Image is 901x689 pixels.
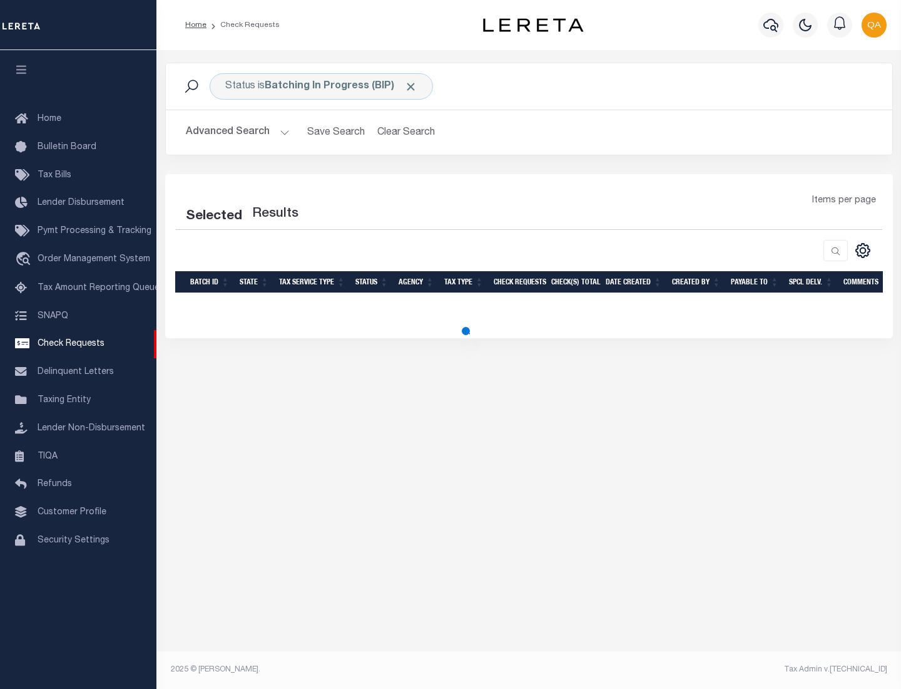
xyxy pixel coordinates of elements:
[372,120,440,145] button: Clear Search
[38,199,125,207] span: Lender Disbursement
[38,536,109,545] span: Security Settings
[235,271,274,293] th: State
[38,171,71,180] span: Tax Bills
[206,19,280,31] li: Check Requests
[15,252,35,268] i: travel_explore
[252,204,298,224] label: Results
[185,21,206,29] a: Home
[439,271,489,293] th: Tax Type
[538,664,887,675] div: Tax Admin v.[TECHNICAL_ID]
[404,80,417,93] span: Click to Remove
[185,271,235,293] th: Batch Id
[186,120,290,145] button: Advanced Search
[38,255,150,264] span: Order Management System
[838,271,895,293] th: Comments
[38,396,91,405] span: Taxing Entity
[38,480,72,489] span: Refunds
[667,271,726,293] th: Created By
[186,207,242,227] div: Selected
[300,120,372,145] button: Save Search
[546,271,601,293] th: Check(s) Total
[601,271,667,293] th: Date Created
[38,143,96,152] span: Bulletin Board
[265,81,417,91] b: Batching In Progress (BIP)
[726,271,784,293] th: Payable To
[38,339,104,348] span: Check Requests
[812,194,876,208] span: Items per page
[489,271,546,293] th: Check Requests
[38,508,106,517] span: Customer Profile
[394,271,439,293] th: Agency
[161,664,529,675] div: 2025 © [PERSON_NAME].
[38,368,114,376] span: Delinquent Letters
[38,311,68,320] span: SNAPQ
[274,271,350,293] th: Tax Service Type
[784,271,838,293] th: Spcl Delv.
[350,271,394,293] th: Status
[862,13,887,38] img: svg+xml;base64,PHN2ZyB4bWxucz0iaHR0cDovL3d3dy53My5vcmcvMjAwMC9zdmciIHBvaW50ZXItZXZlbnRzPSJub25lIi...
[38,227,151,236] span: Pymt Processing & Tracking
[483,18,583,32] img: logo-dark.svg
[38,452,58,460] span: TIQA
[38,284,160,293] span: Tax Amount Reporting Queue
[38,115,61,123] span: Home
[210,73,433,100] div: Click to Edit
[38,424,145,433] span: Lender Non-Disbursement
